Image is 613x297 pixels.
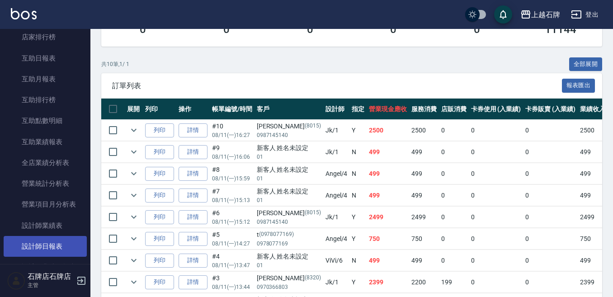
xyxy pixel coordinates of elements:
td: 199 [439,272,469,293]
img: Logo [11,8,37,19]
td: #6 [210,207,255,228]
td: 0 [469,228,523,250]
img: Person [7,272,25,290]
td: 499 [409,185,439,206]
a: 互助日報表 [4,48,87,69]
td: Angel /4 [323,163,350,184]
td: N [349,163,367,184]
td: 2399 [367,272,409,293]
p: 0987145140 [257,131,321,139]
td: #10 [210,120,255,141]
a: 店家排行榜 [4,27,87,47]
p: 01 [257,174,321,183]
td: 499 [578,163,608,184]
td: 2399 [578,272,608,293]
td: #9 [210,141,255,163]
div: [PERSON_NAME] [257,273,321,283]
td: 499 [409,163,439,184]
a: 設計師業績表 [4,215,87,236]
td: 0 [439,120,469,141]
button: 報表匯出 [562,79,595,93]
a: 詳情 [179,189,207,203]
td: 0 [523,163,578,184]
th: 客戶 [255,99,323,120]
button: 列印 [145,167,174,181]
td: #8 [210,163,255,184]
a: 營業項目月分析表 [4,194,87,215]
div: 新客人 姓名未設定 [257,187,321,196]
td: 0 [523,250,578,271]
td: 0 [439,250,469,271]
td: 0 [523,272,578,293]
td: 0 [439,163,469,184]
td: 2499 [578,207,608,228]
td: 0 [469,250,523,271]
button: 列印 [145,232,174,246]
span: 訂單列表 [112,81,562,90]
h3: 0 [307,23,313,36]
div: [PERSON_NAME] [257,122,321,131]
button: 列印 [145,189,174,203]
th: 卡券販賣 (入業績) [523,99,578,120]
td: #5 [210,228,255,250]
td: 499 [367,141,409,163]
p: 主管 [28,281,74,289]
h3: 0 [140,23,146,36]
button: expand row [127,123,141,137]
p: 08/11 (一) 15:12 [212,218,252,226]
p: 0978077169 [257,240,321,248]
p: 08/11 (一) 16:27 [212,131,252,139]
a: 詳情 [179,210,207,224]
td: ViVi /6 [323,250,350,271]
button: 列印 [145,275,174,289]
td: 750 [367,228,409,250]
div: 上越石牌 [531,9,560,20]
th: 店販消費 [439,99,469,120]
td: 750 [409,228,439,250]
a: 設計師業績分析表 [4,257,87,278]
td: Angel /4 [323,185,350,206]
h3: 0 [223,23,230,36]
td: N [349,141,367,163]
p: (8015) [305,208,321,218]
td: 0 [523,185,578,206]
p: 08/11 (一) 16:06 [212,153,252,161]
a: 詳情 [179,254,207,268]
td: 2200 [409,272,439,293]
div: t [257,230,321,240]
td: 0 [469,141,523,163]
a: 營業統計分析表 [4,173,87,194]
button: 列印 [145,210,174,224]
td: 499 [367,250,409,271]
button: save [494,5,512,24]
th: 指定 [349,99,367,120]
td: Jk /1 [323,207,350,228]
a: 互助點數明細 [4,110,87,131]
td: 0 [469,120,523,141]
a: 詳情 [179,167,207,181]
a: 報表匯出 [562,81,595,90]
button: 列印 [145,123,174,137]
td: 499 [367,163,409,184]
th: 營業現金應收 [367,99,409,120]
a: 詳情 [179,232,207,246]
td: 750 [578,228,608,250]
p: 01 [257,261,321,269]
button: expand row [127,145,141,159]
p: (8015) [305,122,321,131]
button: 全部展開 [569,57,603,71]
a: 互助業績報表 [4,132,87,152]
td: Y [349,120,367,141]
button: expand row [127,167,141,180]
p: (0978077169) [259,230,294,240]
th: 服務消費 [409,99,439,120]
button: expand row [127,210,141,224]
td: 0 [523,120,578,141]
p: 共 10 筆, 1 / 1 [101,60,129,68]
td: 0 [523,228,578,250]
td: 0 [439,141,469,163]
td: 0 [439,207,469,228]
button: 列印 [145,254,174,268]
td: 0 [439,228,469,250]
p: 08/11 (一) 14:27 [212,240,252,248]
